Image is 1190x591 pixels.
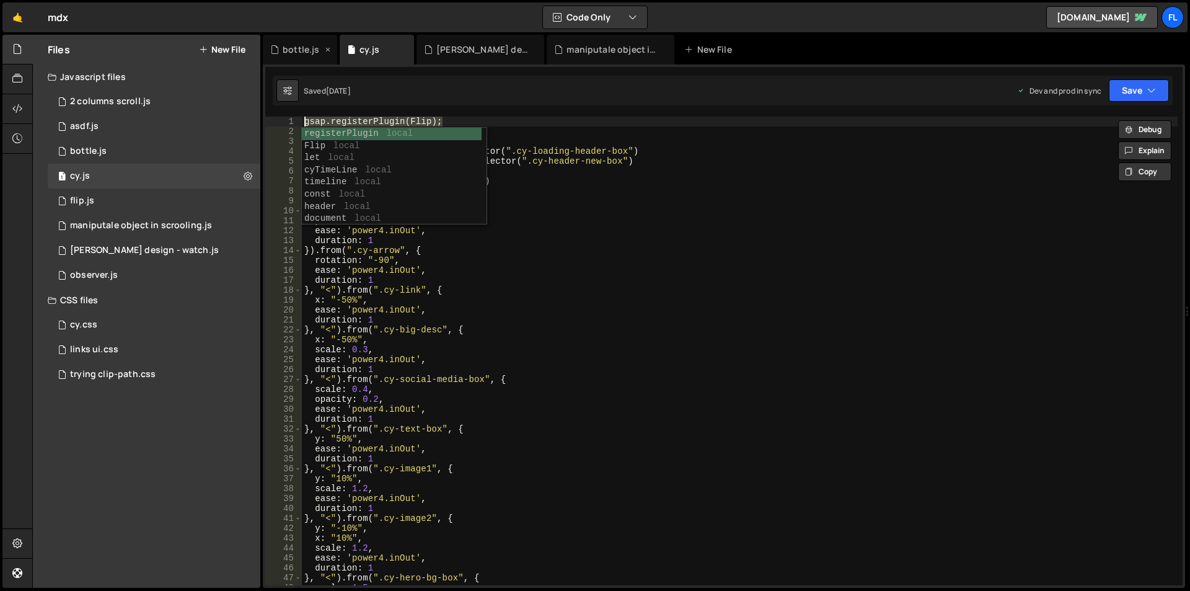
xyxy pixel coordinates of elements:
[265,573,302,583] div: 47
[265,256,302,265] div: 15
[48,263,260,288] div: 14087/36990.js
[48,164,260,189] div: 14087/44148.js
[283,43,319,56] div: bottle.js
[48,337,260,362] div: 14087/37841.css
[265,504,302,513] div: 40
[48,89,260,114] div: 14087/36530.js
[265,424,302,434] div: 32
[1046,6,1158,29] a: [DOMAIN_NAME]
[1118,120,1171,139] button: Debug
[265,136,302,146] div: 3
[265,365,302,375] div: 26
[70,270,118,281] div: observer.js
[70,369,156,380] div: trying clip-path.css
[265,513,302,523] div: 41
[265,305,302,315] div: 20
[70,220,212,231] div: maniputale object in scrooling.js
[265,355,302,365] div: 25
[265,146,302,156] div: 4
[70,121,99,132] div: asdf.js
[48,238,260,263] div: 14087/35941.js
[48,139,260,164] div: 14087/44777.js
[359,43,379,56] div: cy.js
[1161,6,1184,29] a: fl
[265,275,302,285] div: 17
[265,285,302,295] div: 18
[1118,141,1171,160] button: Explain
[265,474,302,484] div: 37
[566,43,659,56] div: maniputale object in scrooling.js
[265,543,302,553] div: 44
[265,533,302,543] div: 43
[48,10,68,25] div: mdx
[265,335,302,345] div: 23
[265,265,302,275] div: 16
[48,213,260,238] div: 14087/36120.js
[58,172,66,182] span: 1
[326,86,351,96] div: [DATE]
[48,43,70,56] h2: Files
[70,344,118,355] div: links ui.css
[70,319,97,331] div: cy.css
[265,454,302,464] div: 35
[265,315,302,325] div: 21
[48,189,260,213] div: 14087/37273.js
[265,127,302,136] div: 2
[199,45,245,55] button: New File
[265,553,302,563] div: 45
[48,313,260,337] div: 14087/44196.css
[48,114,260,139] div: 14087/43937.js
[265,325,302,335] div: 22
[684,43,736,56] div: New File
[265,186,302,196] div: 8
[265,464,302,474] div: 36
[265,484,302,494] div: 38
[33,288,260,313] div: CSS files
[265,226,302,236] div: 12
[70,245,219,256] div: [PERSON_NAME] design - watch.js
[265,444,302,454] div: 34
[265,345,302,355] div: 24
[304,86,351,96] div: Saved
[265,216,302,226] div: 11
[265,384,302,394] div: 28
[1017,86,1101,96] div: Dev and prod in sync
[48,362,260,387] div: 14087/36400.css
[265,404,302,414] div: 30
[265,523,302,533] div: 42
[70,171,90,182] div: cy.js
[265,434,302,444] div: 33
[265,375,302,384] div: 27
[70,146,107,157] div: bottle.js
[265,156,302,166] div: 5
[543,6,647,29] button: Code Only
[265,394,302,404] div: 29
[1109,79,1169,102] button: Save
[265,236,302,246] div: 13
[436,43,529,56] div: [PERSON_NAME] design - watch.js
[265,117,302,127] div: 1
[70,195,94,207] div: flip.js
[265,246,302,256] div: 14
[33,64,260,89] div: Javascript files
[265,166,302,176] div: 6
[70,96,151,107] div: 2 columns scroll.js
[265,206,302,216] div: 10
[265,176,302,186] div: 7
[265,494,302,504] div: 39
[265,414,302,424] div: 31
[2,2,33,32] a: 🤙
[265,563,302,573] div: 46
[265,295,302,305] div: 19
[1118,162,1171,181] button: Copy
[265,196,302,206] div: 9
